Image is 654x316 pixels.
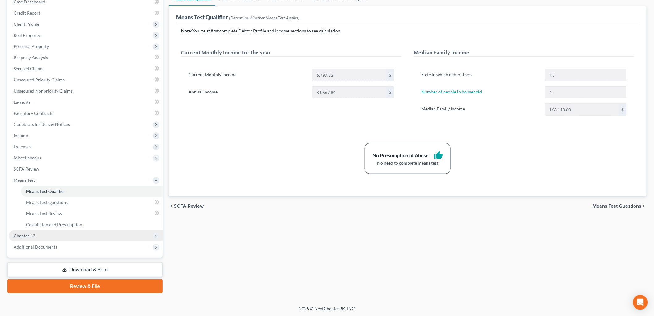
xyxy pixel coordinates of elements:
a: Unsecured Priority Claims [9,74,163,85]
span: Means Test Review [26,211,62,216]
a: Property Analysis [9,52,163,63]
a: Credit Report [9,7,163,19]
span: Chapter 13 [14,233,35,238]
strong: Note: [181,28,192,33]
a: Means Test Review [21,208,163,219]
span: Means Test Questions [593,204,642,209]
p: You must first complete Debtor Profile and Income sections to see calculation. [181,28,634,34]
div: No need to complete means test [372,160,443,166]
span: Secured Claims [14,66,43,71]
span: Codebtors Insiders & Notices [14,122,70,127]
span: (Determine Whether Means Test Applies) [229,15,299,20]
button: Means Test Questions chevron_right [593,204,647,209]
div: $ [386,69,394,81]
a: Download & Print [7,262,163,277]
div: $ [619,104,626,115]
span: Income [14,133,28,138]
span: Client Profile [14,21,39,27]
a: Review & File [7,279,163,293]
span: SOFA Review [14,166,39,171]
input: 0.00 [545,104,619,115]
span: SOFA Review [174,204,204,209]
i: thumb_up [434,151,443,160]
label: Current Monthly Income [185,69,309,81]
div: Open Intercom Messenger [633,295,648,310]
span: Real Property [14,32,40,38]
button: chevron_left SOFA Review [169,204,204,209]
label: State in which debtor lives [418,69,542,81]
a: Secured Claims [9,63,163,74]
input: State [545,69,626,81]
div: Means Test Qualifier [176,14,299,21]
a: SOFA Review [9,163,163,175]
input: -- [545,87,626,98]
span: Personal Property [14,44,49,49]
a: Unsecured Nonpriority Claims [9,85,163,97]
a: Lawsuits [9,97,163,108]
i: chevron_right [642,204,647,209]
span: Additional Documents [14,244,57,249]
label: Median Family Income [418,103,542,116]
div: $ [386,87,394,98]
h5: Median Family Income [414,49,634,57]
div: No Presumption of Abuse [372,152,429,159]
span: Means Test Questions [26,200,68,205]
span: Unsecured Priority Claims [14,77,65,82]
span: Executory Contracts [14,110,53,116]
span: Miscellaneous [14,155,41,160]
span: Means Test [14,177,35,183]
i: chevron_left [169,204,174,209]
span: Property Analysis [14,55,48,60]
input: 0.00 [312,87,386,98]
a: Executory Contracts [9,108,163,119]
a: Means Test Qualifier [21,186,163,197]
a: Number of people in household [421,89,482,94]
input: 0.00 [312,69,386,81]
span: Expenses [14,144,31,149]
span: Unsecured Nonpriority Claims [14,88,73,93]
span: Credit Report [14,10,40,15]
label: Annual Income [185,86,309,99]
span: Calculation and Presumption [26,222,82,227]
a: Means Test Questions [21,197,163,208]
h5: Current Monthly Income for the year [181,49,401,57]
a: Calculation and Presumption [21,219,163,230]
span: Means Test Qualifier [26,188,65,194]
span: Lawsuits [14,99,30,105]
